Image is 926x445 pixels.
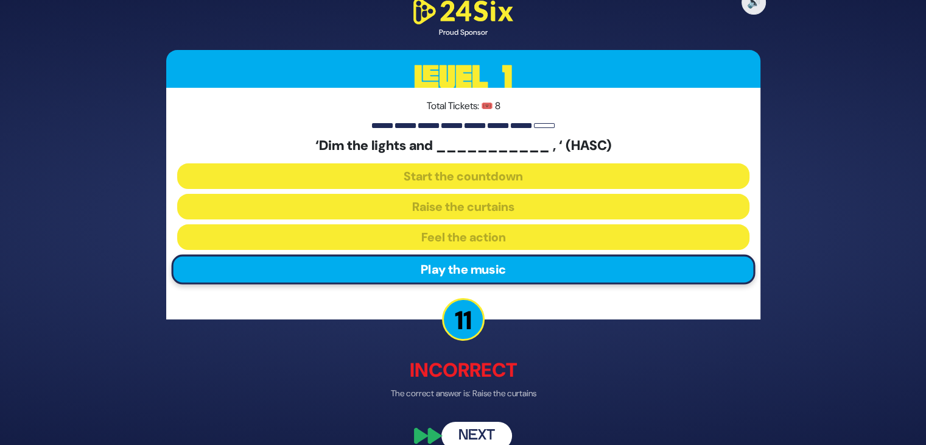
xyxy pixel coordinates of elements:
[177,163,749,189] button: Start the countdown
[442,298,485,341] p: 11
[171,254,755,284] button: Play the music
[177,137,749,153] h5: ‘Dim the lights and ___________ , ‘ (HASC)
[177,98,749,113] p: Total Tickets: 🎟️ 8
[409,26,518,37] div: Proud Sponsor
[177,194,749,219] button: Raise the curtains
[177,224,749,250] button: Feel the action
[166,355,760,385] p: Incorrect
[166,387,760,400] p: The correct answer is: Raise the curtains
[166,49,760,104] h3: Level 1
